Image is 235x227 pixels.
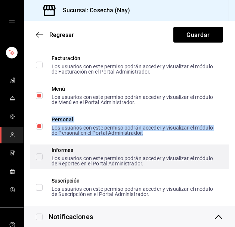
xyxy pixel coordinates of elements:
font: Suscripción [52,178,80,184]
font: Los usuarios con este permiso podrán acceder y visualizar el módulo de Menú en el Portal Administ... [52,94,213,105]
font: Informes [52,147,73,153]
font: Los usuarios con este permiso podrán acceder y visualizar el módulo de Suscripción en el Portal A... [52,186,213,197]
font: Sucursal: Cosecha (Nay) [63,7,130,14]
font: Notificaciones [49,213,93,221]
button: open drawer [9,19,15,25]
button: Guardar [173,27,223,43]
font: Menú [52,86,65,92]
font: Guardar [186,31,210,38]
font: Regresar [49,31,74,38]
font: Personal [52,116,73,122]
font: Los usuarios con este permiso podrán acceder y visualizar el módulo de Reportes en el Portal Admi... [52,155,213,167]
font: Los usuarios con este permiso podrán acceder y visualizar el módulo de Personal en el Portal Admi... [52,125,213,136]
button: Regresar [36,31,74,38]
font: Facturación [52,55,80,61]
font: Los usuarios con este permiso podrán acceder y visualizar el módulo de Facturación en el Portal A... [52,63,213,75]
